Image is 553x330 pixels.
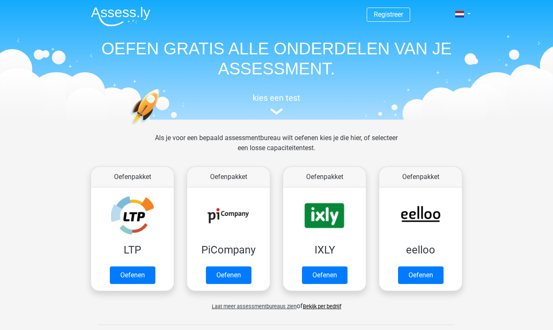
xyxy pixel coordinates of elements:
[91,7,150,26] img: Assessly
[374,10,403,18] a: Registreer
[84,294,469,311] div: of
[148,133,404,163] div: Als je voor een bepaald assessmentbureau wilt oefenen kies je die hier, of selecteer een losse ca...
[270,108,283,115] img: assessment
[84,38,469,79] h1: OEFEN GRATIS ALLE ONDERDELEN VAN JE ASSESSMENT.
[398,266,444,284] a: Oefenen
[302,266,348,284] a: Oefenen
[303,303,341,310] a: Bekijk per bedrijf
[84,93,469,115] a: kies een test
[212,303,297,310] span: Laat meer assessmentbureaus zien
[206,266,251,284] a: Oefenen
[130,89,192,164] img: oefenen
[84,93,469,103] h5: kies een test
[110,266,155,284] a: Oefenen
